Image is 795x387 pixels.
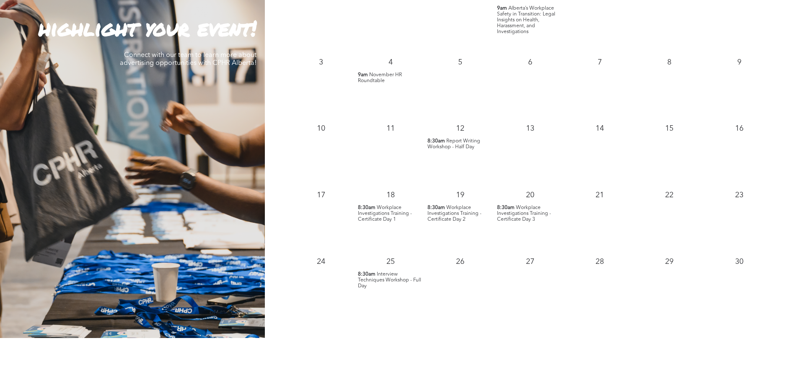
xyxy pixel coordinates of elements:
span: November HR Roundtable [358,72,402,83]
p: 15 [662,121,677,136]
p: 30 [732,254,747,269]
p: 21 [592,188,607,203]
p: 27 [523,254,538,269]
strong: highlight your event! [39,13,256,43]
p: 12 [453,121,468,136]
span: Workplace Investigations Training - Certificate Day 1 [358,205,412,222]
span: Interview Techniques Workshop - Full Day [358,272,421,289]
span: 8:30am [427,138,445,144]
p: 17 [313,188,329,203]
span: Report Writing Workshop - Half Day [427,139,480,150]
p: 26 [453,254,468,269]
p: 25 [383,254,398,269]
span: Workplace Investigations Training - Certificate Day 3 [497,205,551,222]
p: 11 [383,121,398,136]
p: 13 [523,121,538,136]
p: 14 [592,121,607,136]
span: 9am [358,72,368,78]
p: 3 [313,55,329,70]
p: 4 [383,55,398,70]
p: 20 [523,188,538,203]
span: 8:30am [358,205,375,211]
p: 24 [313,254,329,269]
p: 7 [592,55,607,70]
p: 9 [732,55,747,70]
span: Workplace Investigations Training - Certificate Day 2 [427,205,482,222]
p: 29 [662,254,677,269]
span: 8:30am [358,271,375,277]
span: 9am [497,5,507,11]
p: 18 [383,188,398,203]
p: 23 [732,188,747,203]
span: 8:30am [497,205,515,211]
p: 22 [662,188,677,203]
span: Connect with our team to learn more about advertising opportunities with CPHR Alberta! [120,52,256,67]
span: 8:30am [427,205,445,211]
p: 6 [523,55,538,70]
p: 8 [662,55,677,70]
p: 5 [453,55,468,70]
p: 28 [592,254,607,269]
p: 19 [453,188,468,203]
p: 10 [313,121,329,136]
p: 16 [732,121,747,136]
span: Alberta’s Workplace Safety in Transition: Legal Insights on Health, Harassment, and Investigations [497,6,555,34]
